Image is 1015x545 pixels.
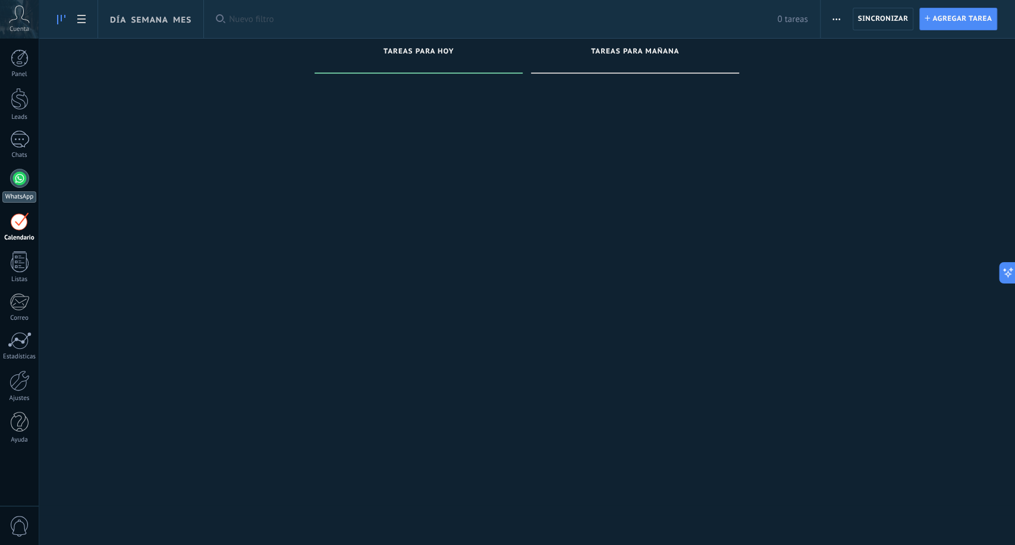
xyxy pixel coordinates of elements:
[2,436,37,444] div: Ayuda
[2,234,37,242] div: Calendario
[2,314,37,322] div: Correo
[2,114,37,121] div: Leads
[10,26,29,33] span: Cuenta
[932,8,992,30] span: Agregar tarea
[777,14,807,25] span: 0 tareas
[2,152,37,159] div: Chats
[919,8,997,30] button: Agregar tarea
[2,276,37,283] div: Listas
[858,15,909,23] span: Sincronizar
[320,48,517,58] div: Tareas para hoy
[2,71,37,78] div: Panel
[853,8,914,30] button: Sincronizar
[537,48,733,58] div: Tareas para mañana
[2,395,37,402] div: Ajustes
[828,8,845,30] button: Más
[51,8,71,31] a: To-do line
[2,191,36,203] div: WhatsApp
[2,353,37,361] div: Estadísticas
[71,8,92,31] a: To-do list
[591,48,680,56] span: Tareas para mañana
[229,14,777,25] span: Nuevo filtro
[384,48,454,56] span: Tareas para hoy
